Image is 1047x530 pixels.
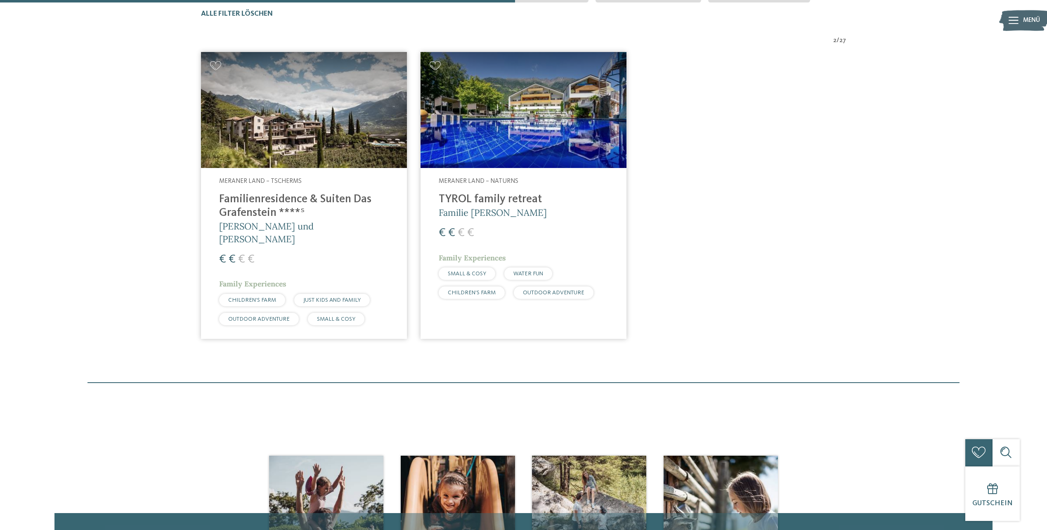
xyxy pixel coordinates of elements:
[421,52,626,168] img: Familien Wellness Residence Tyrol ****
[219,193,389,220] h4: Familienresidence & Suiten Das Grafenstein ****ˢ
[317,316,355,322] span: SMALL & COSY
[839,36,846,45] span: 27
[972,500,1013,507] span: Gutschein
[228,316,290,322] span: OUTDOOR ADVENTURE
[523,290,584,296] span: OUTDOOR ADVENTURE
[439,193,608,206] h4: TYROL family retreat
[201,52,407,339] a: Familienhotels gesucht? Hier findet ihr die besten! Meraner Land – Tscherms Familienresidence & S...
[238,253,245,265] span: €
[448,271,486,277] span: SMALL & COSY
[439,207,547,218] span: Familie [PERSON_NAME]
[228,297,276,303] span: CHILDREN’S FARM
[201,10,273,17] span: Alle Filter löschen
[965,466,1020,521] a: Gutschein
[439,178,518,185] span: Meraner Land – Naturns
[303,297,361,303] span: JUST KIDS AND FAMILY
[219,279,286,289] span: Family Experiences
[248,253,255,265] span: €
[219,178,302,185] span: Meraner Land – Tscherms
[421,52,626,339] a: Familienhotels gesucht? Hier findet ihr die besten! Meraner Land – Naturns TYROL family retreat F...
[201,52,407,168] img: Familienhotels gesucht? Hier findet ihr die besten!
[219,220,314,245] span: [PERSON_NAME] und [PERSON_NAME]
[229,253,236,265] span: €
[219,253,226,265] span: €
[439,253,506,263] span: Family Experiences
[448,227,455,239] span: €
[833,36,837,45] span: 2
[448,290,496,296] span: CHILDREN’S FARM
[467,227,474,239] span: €
[458,227,465,239] span: €
[837,36,839,45] span: /
[439,227,446,239] span: €
[513,271,543,277] span: WATER FUN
